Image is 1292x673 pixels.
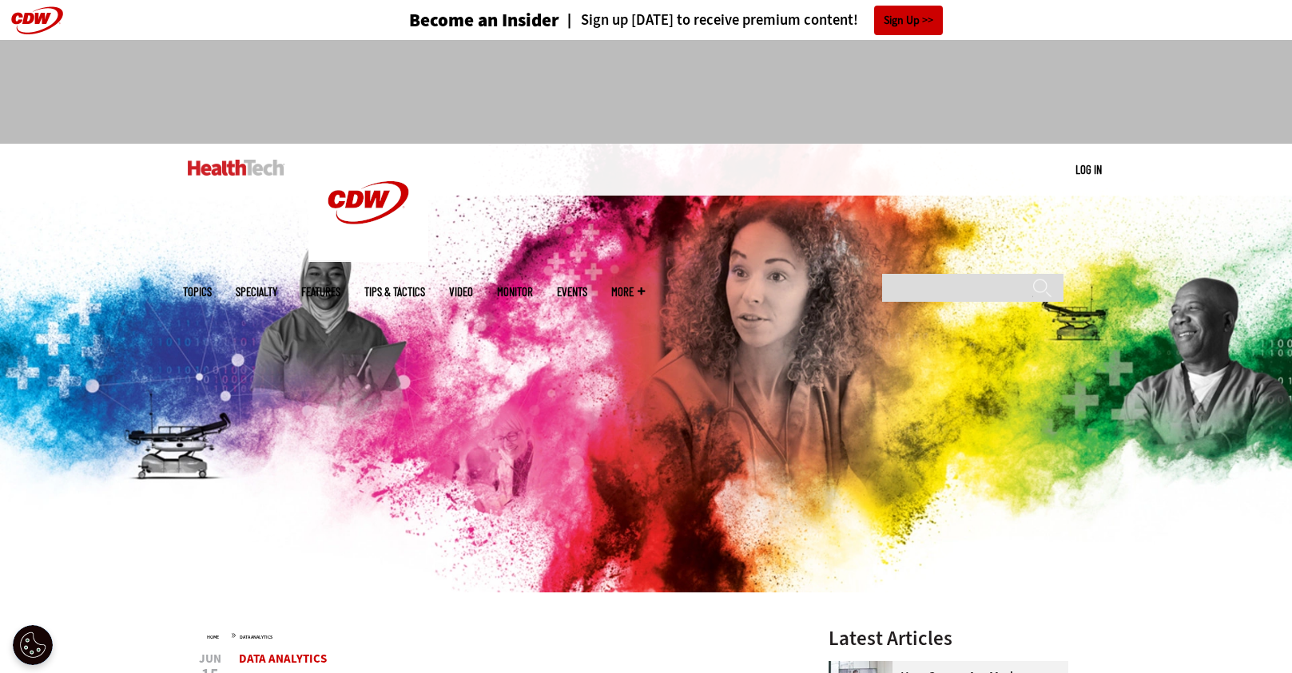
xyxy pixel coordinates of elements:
span: Topics [183,286,212,298]
a: Sign up [DATE] to receive premium content! [559,13,858,28]
div: Cookie Settings [13,625,53,665]
a: Events [557,286,587,298]
a: Data Analytics [240,634,272,640]
a: Log in [1075,162,1102,176]
img: Home [188,160,284,176]
a: Features [301,286,340,298]
img: Home [308,144,428,262]
span: More [611,286,645,298]
iframe: advertisement [356,56,937,128]
a: CDW [308,249,428,266]
button: Open Preferences [13,625,53,665]
div: User menu [1075,161,1102,178]
a: Become an Insider [349,11,559,30]
span: Jun [199,653,221,665]
a: Tips & Tactics [364,286,425,298]
a: Video [449,286,473,298]
span: Specialty [236,286,277,298]
a: MonITor [497,286,533,298]
a: Sign Up [874,6,943,35]
h3: Become an Insider [409,11,559,30]
div: » [207,628,787,641]
a: Home [207,634,219,640]
h3: Latest Articles [829,628,1068,648]
a: Data Analytics [239,651,327,667]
